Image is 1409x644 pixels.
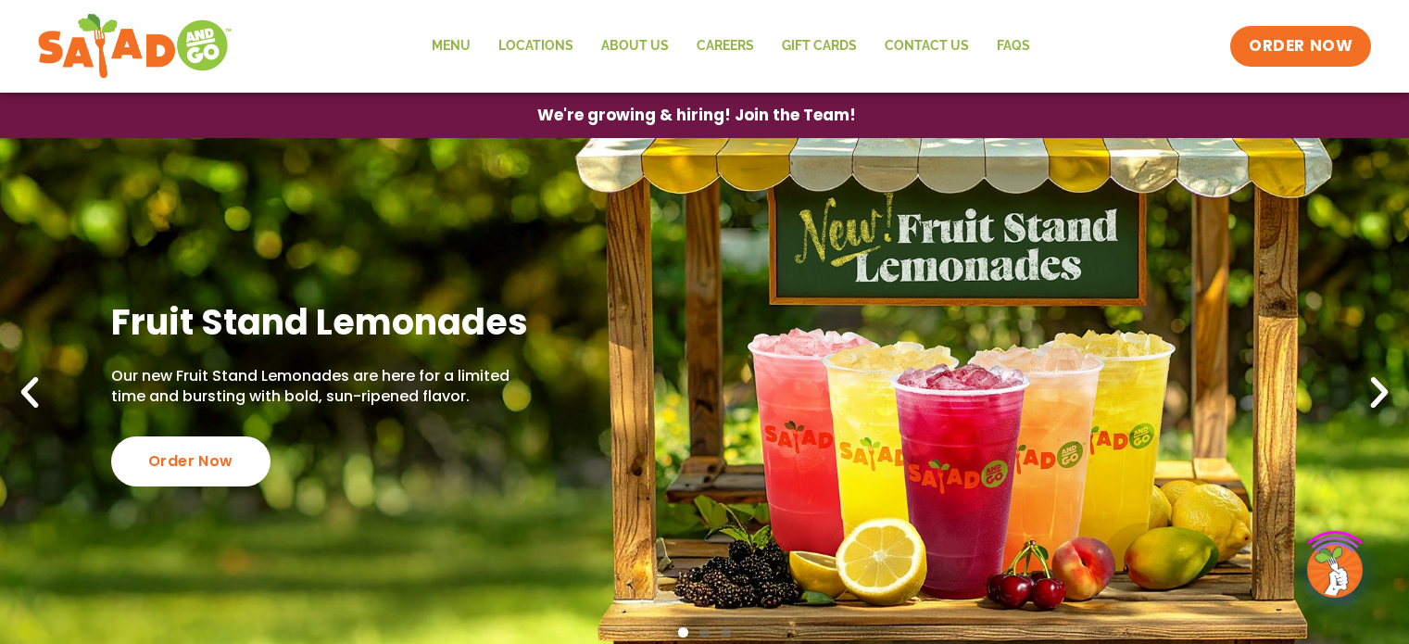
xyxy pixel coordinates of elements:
img: new-SAG-logo-768×292 [37,9,233,83]
div: Previous slide [9,373,50,413]
span: Go to slide 3 [721,627,731,638]
span: We're growing & hiring! Join the Team! [537,107,856,123]
nav: Menu [418,25,1044,68]
span: Go to slide 1 [678,627,688,638]
a: Contact Us [871,25,983,68]
a: Locations [484,25,587,68]
h2: Fruit Stand Lemonades [111,299,539,345]
a: FAQs [983,25,1044,68]
a: Careers [683,25,768,68]
a: About Us [587,25,683,68]
a: GIFT CARDS [768,25,871,68]
span: ORDER NOW [1249,35,1352,57]
a: ORDER NOW [1230,26,1371,67]
div: Order Now [111,436,270,486]
div: Next slide [1359,373,1400,413]
a: We're growing & hiring! Join the Team! [510,94,884,137]
p: Our new Fruit Stand Lemonades are here for a limited time and bursting with bold, sun-ripened fla... [111,366,539,408]
span: Go to slide 2 [699,627,710,638]
a: Menu [418,25,484,68]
